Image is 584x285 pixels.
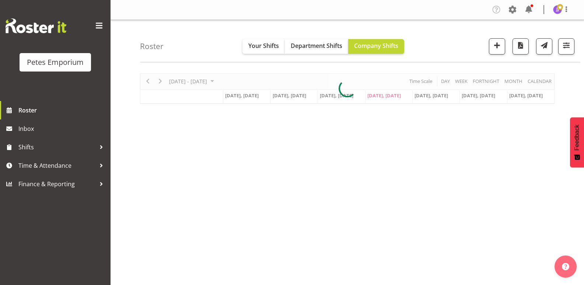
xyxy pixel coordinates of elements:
button: Department Shifts [285,39,348,54]
span: Department Shifts [291,42,342,50]
div: Petes Emporium [27,57,84,68]
span: Feedback [574,125,580,150]
button: Filter Shifts [558,38,574,55]
button: Send a list of all shifts for the selected filtered period to all rostered employees. [536,38,552,55]
span: Your Shifts [248,42,279,50]
span: Inbox [18,123,107,134]
button: Add a new shift [489,38,505,55]
img: Rosterit website logo [6,18,66,33]
img: help-xxl-2.png [562,263,569,270]
img: janelle-jonkers702.jpg [553,5,562,14]
span: Finance & Reporting [18,178,96,190]
span: Company Shifts [354,42,398,50]
button: Company Shifts [348,39,404,54]
button: Feedback - Show survey [570,117,584,167]
span: Shifts [18,142,96,153]
button: Download a PDF of the roster according to the set date range. [513,38,529,55]
span: Roster [18,105,107,116]
span: Time & Attendance [18,160,96,171]
button: Your Shifts [242,39,285,54]
h4: Roster [140,42,164,51]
